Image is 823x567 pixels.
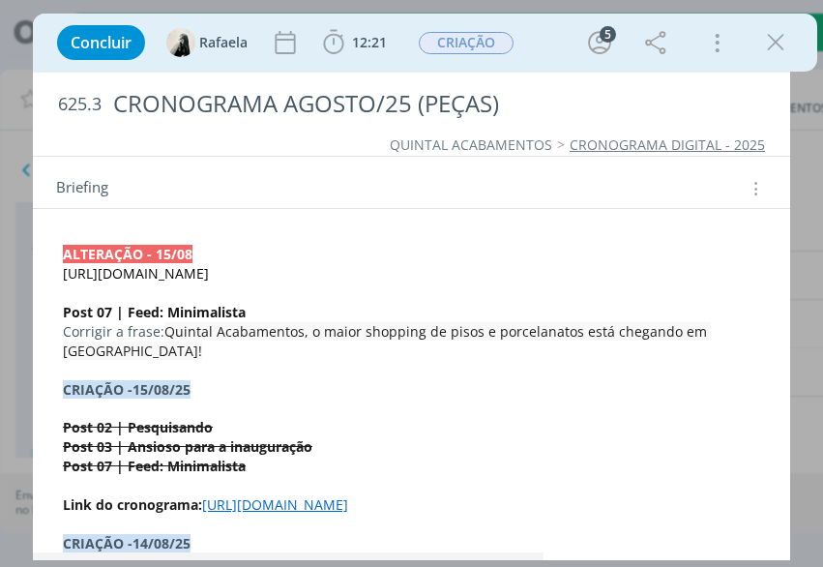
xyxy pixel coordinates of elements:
s: Post 07 | Feed: Minimalista [63,457,246,475]
img: R [166,28,195,57]
p: Corrigir a frase: [63,322,760,361]
div: dialog [33,14,790,560]
span: Quintal Acabamentos, o maior shopping de pisos e porcelanatos está chegando em [GEOGRAPHIC_DATA]! [63,322,711,360]
button: 12:21 [318,27,392,58]
span: 625.3 [58,94,102,115]
strong: CRIAÇÃO -15/08/25 [63,380,191,399]
a: QUINTAL ACABAMENTOS [390,135,552,154]
strong: CRIAÇÃO -14/08/25 [63,534,191,552]
span: 12:21 [352,33,387,51]
s: Post 02 | Pesquisando [63,418,213,436]
button: CRIAÇÃO [418,31,514,55]
div: 5 [600,26,616,43]
strong: Post 07 | Feed: Minimalista [63,303,246,321]
s: Post 03 | Ansioso para a inauguração [63,437,312,456]
span: [URL][DOMAIN_NAME] [63,264,209,283]
button: Concluir [57,25,145,60]
span: Briefing [56,176,108,201]
button: 5 [584,27,615,58]
div: CRONOGRAMA AGOSTO/25 (PEÇAS) [105,80,765,128]
span: Rafaela [199,36,248,49]
a: CRONOGRAMA DIGITAL - 2025 [570,135,765,154]
strong: ALTERAÇÃO - 15/08 [63,245,192,263]
button: RRafaela [166,28,248,57]
span: Concluir [71,35,132,50]
span: CRIAÇÃO [419,32,514,54]
strong: Link do cronograma: [63,495,202,514]
a: [URL][DOMAIN_NAME] [202,495,348,514]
